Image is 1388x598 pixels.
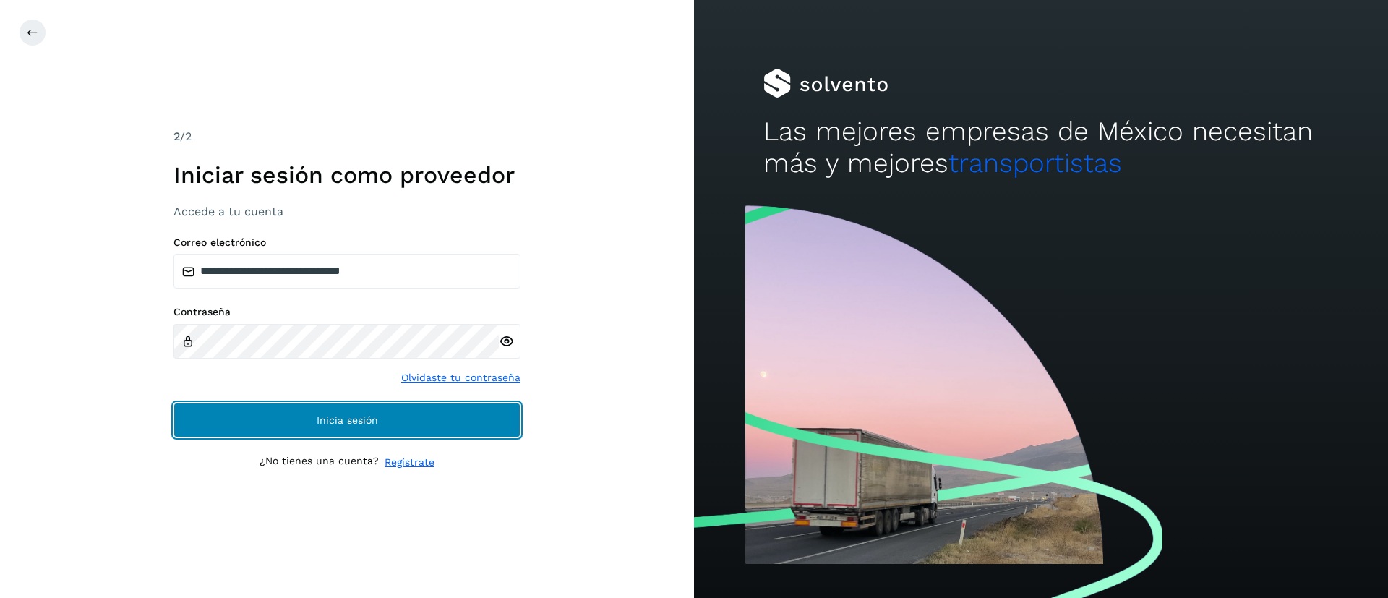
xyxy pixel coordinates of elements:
[385,455,434,470] a: Regístrate
[763,116,1319,180] h2: Las mejores empresas de México necesitan más y mejores
[260,455,379,470] p: ¿No tienes una cuenta?
[173,205,520,218] h3: Accede a tu cuenta
[401,370,520,385] a: Olvidaste tu contraseña
[173,403,520,437] button: Inicia sesión
[173,129,180,143] span: 2
[173,236,520,249] label: Correo electrónico
[173,128,520,145] div: /2
[317,415,378,425] span: Inicia sesión
[173,306,520,318] label: Contraseña
[173,161,520,189] h1: Iniciar sesión como proveedor
[948,148,1122,179] span: transportistas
